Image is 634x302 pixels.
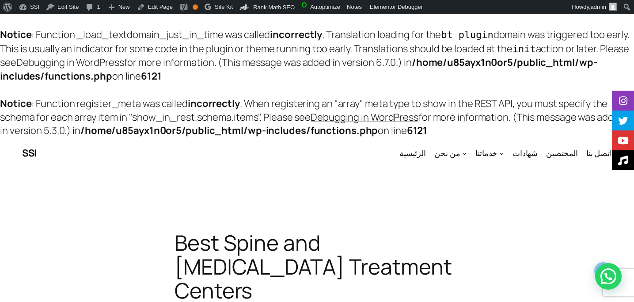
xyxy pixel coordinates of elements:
button: خدماتنا submenu [499,151,504,156]
code: bt_plugin [441,29,493,40]
a: من نحن [434,148,460,159]
span: المختصين [546,148,577,158]
span: الرئيسية [399,148,426,158]
span: شهادات [513,148,538,158]
strong: incorrectly [188,97,240,110]
b: 6121 [407,124,428,137]
a: Debugging in WordPress [311,111,418,124]
span: اتصل بنا [586,148,612,158]
span: Edit/Preview [594,262,612,280]
span: Site Kit [215,4,233,10]
strong: incorrectly [270,28,322,41]
div: OK [193,4,198,10]
a: الرئيسية [399,148,426,159]
span: خدماتنا [475,148,497,158]
a: SSI [22,146,37,160]
span: admin [591,4,606,10]
a: شهادات [513,148,538,159]
span: من نحن [434,148,460,158]
code: init [513,43,536,54]
span: Rank Math SEO [253,4,295,11]
a: المختصين [546,148,577,159]
button: من نحن submenu [462,151,467,156]
b: 6121 [141,69,162,83]
a: Debugging in WordPress [16,56,124,69]
a: خدماتنا [475,148,497,159]
a: اتصل بنا [586,148,612,159]
b: /home/u85ayx1n0or5/public_html/wp-includes/functions.php [80,124,378,137]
